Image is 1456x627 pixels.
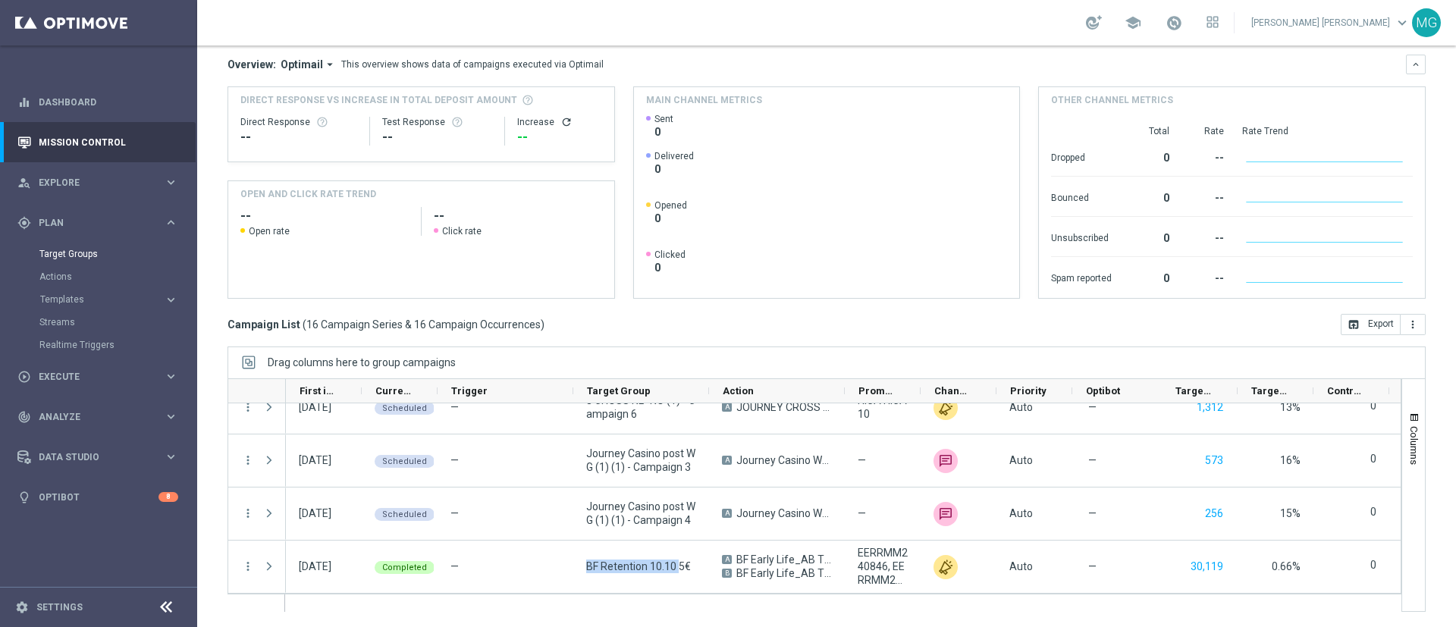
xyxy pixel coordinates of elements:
[1189,557,1225,576] button: 30,119
[268,356,456,368] span: Drag columns here to group campaigns
[654,249,686,261] span: Clicked
[17,491,179,503] div: lightbulb Optibot 8
[382,403,427,413] span: Scheduled
[228,381,286,434] div: Press SPACE to select this row.
[586,560,691,573] span: BF Retention 10.10 5€
[1009,560,1033,572] span: Auto
[39,218,164,227] span: Plan
[241,506,255,520] i: more_vert
[858,546,908,587] span: EERRMM240846, EERRMM240847
[654,261,686,274] span: 0
[17,136,179,149] button: Mission Control
[299,453,331,467] div: 10 Oct 2025, Friday
[434,207,602,225] h2: --
[17,176,31,190] i: person_search
[1130,125,1169,137] div: Total
[1280,507,1301,519] span: 15%
[164,175,178,190] i: keyboard_arrow_right
[15,600,29,614] i: settings
[39,453,164,462] span: Data Studio
[227,318,544,331] h3: Campaign List
[1188,184,1224,208] div: --
[1272,560,1301,572] span: 0.66%
[39,477,158,517] a: Optibot
[1280,454,1301,466] span: 16%
[654,125,673,139] span: 0
[1401,314,1426,335] button: more_vert
[17,411,179,423] button: track_changes Analyze keyboard_arrow_right
[1407,318,1419,331] i: more_vert
[858,385,895,397] span: Promotions
[240,128,357,146] div: --
[164,409,178,424] i: keyboard_arrow_right
[1051,265,1112,289] div: Spam reported
[39,243,196,265] div: Target Groups
[17,176,164,190] div: Explore
[227,58,276,71] h3: Overview:
[375,560,435,574] colored-tag: Completed
[1195,398,1225,417] button: 1,312
[241,453,255,467] button: more_vert
[17,410,164,424] div: Analyze
[1088,453,1097,467] span: —
[654,150,694,162] span: Delivered
[299,400,331,414] div: 10 Oct 2025, Friday
[17,477,178,517] div: Optibot
[17,491,31,504] i: lightbulb
[1051,93,1173,107] h4: Other channel metrics
[1130,144,1169,168] div: 0
[1370,558,1376,572] label: 0
[736,566,832,580] span: BF Early Life_AB TEST BF corto
[36,603,83,612] a: Settings
[450,401,459,413] span: —
[17,96,179,108] button: equalizer Dashboard
[560,116,573,128] button: refresh
[654,199,687,212] span: Opened
[299,560,331,573] div: 10 Oct 2025, Friday
[1188,125,1224,137] div: Rate
[39,372,164,381] span: Execute
[1188,224,1224,249] div: --
[1250,11,1412,34] a: [PERSON_NAME] [PERSON_NAME]keyboard_arrow_down
[646,93,762,107] h4: Main channel metrics
[39,293,179,306] button: Templates keyboard_arrow_right
[517,128,601,146] div: --
[299,506,331,520] div: 10 Oct 2025, Friday
[281,58,323,71] span: Optimail
[1051,224,1112,249] div: Unsubscribed
[375,400,435,415] colored-tag: Scheduled
[39,339,158,351] a: Realtime Triggers
[39,265,196,288] div: Actions
[1175,385,1212,397] span: Targeted Customers
[382,563,427,572] span: Completed
[587,385,651,397] span: Target Group
[17,177,179,189] div: person_search Explore keyboard_arrow_right
[722,509,732,518] span: A
[17,96,31,109] i: equalizer
[39,288,196,311] div: Templates
[382,456,427,466] span: Scheduled
[39,311,196,334] div: Streams
[934,385,971,397] span: Channel
[654,113,673,125] span: Sent
[17,451,179,463] button: Data Studio keyboard_arrow_right
[1348,318,1360,331] i: open_in_browser
[1130,184,1169,208] div: 0
[450,560,459,572] span: —
[17,217,179,229] button: gps_fixed Plan keyboard_arrow_right
[1203,451,1225,470] button: 573
[654,212,687,225] span: 0
[722,456,732,465] span: A
[241,560,255,573] button: more_vert
[586,447,696,474] span: Journey Casino post WG (1) (1) - Campaign 3
[722,403,732,412] span: A
[17,370,164,384] div: Execute
[1370,505,1376,519] label: 0
[722,569,732,578] span: B
[17,122,178,162] div: Mission Control
[17,371,179,383] button: play_circle_outline Execute keyboard_arrow_right
[164,293,178,307] i: keyboard_arrow_right
[1125,14,1141,31] span: school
